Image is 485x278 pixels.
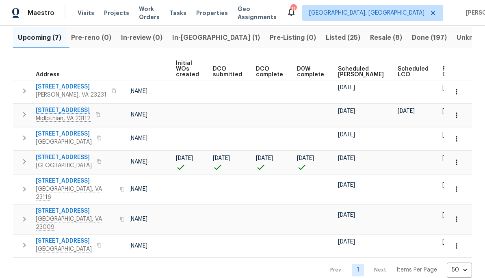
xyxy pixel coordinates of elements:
span: [DATE] [442,239,459,245]
span: [DATE] [176,155,193,161]
span: [DATE] [338,85,355,91]
nav: Pagination Navigation [323,263,472,278]
span: [DATE] [338,239,355,245]
div: 11 [290,5,296,13]
span: Tasks [169,10,186,16]
span: D0W complete [297,66,324,78]
span: In-review (0) [121,32,162,43]
span: [DATE] [338,212,355,218]
span: Geo Assignments [238,5,277,21]
span: Scheduled LCO [398,66,429,78]
span: Properties [196,9,228,17]
span: [DATE] [338,132,355,138]
span: [GEOGRAPHIC_DATA], [GEOGRAPHIC_DATA] [309,9,424,17]
span: [DATE] [338,108,355,114]
span: Pre-reno (0) [71,32,111,43]
a: Goto page 1 [352,264,364,276]
span: [DATE] [338,182,355,188]
span: Scheduled [PERSON_NAME] [338,66,384,78]
span: DCO complete [256,66,283,78]
span: [DATE] [442,132,459,138]
span: [DATE] [297,155,314,161]
span: [DATE] [442,182,459,188]
span: [DATE] [442,212,459,218]
span: Ready Date [442,66,460,78]
span: Maestro [28,9,54,17]
span: [DATE] [256,155,273,161]
span: Initial WOs created [176,60,199,78]
span: Resale (8) [370,32,402,43]
span: DCO submitted [213,66,242,78]
span: [DATE] [398,108,415,114]
span: [DATE] [442,85,459,91]
span: [DATE] [442,108,459,114]
span: Done (197) [412,32,447,43]
span: Upcoming (7) [18,32,61,43]
span: [DATE] [442,155,459,161]
span: Address [36,72,60,78]
span: Listed (25) [326,32,360,43]
span: [DATE] [338,155,355,161]
span: [DATE] [213,155,230,161]
span: [STREET_ADDRESS] [36,153,92,162]
p: Items Per Page [396,266,437,274]
span: [GEOGRAPHIC_DATA] [36,162,92,170]
span: In-[GEOGRAPHIC_DATA] (1) [172,32,260,43]
span: Projects [104,9,129,17]
span: Work Orders [139,5,160,21]
span: Pre-Listing (0) [270,32,316,43]
span: Visits [78,9,94,17]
